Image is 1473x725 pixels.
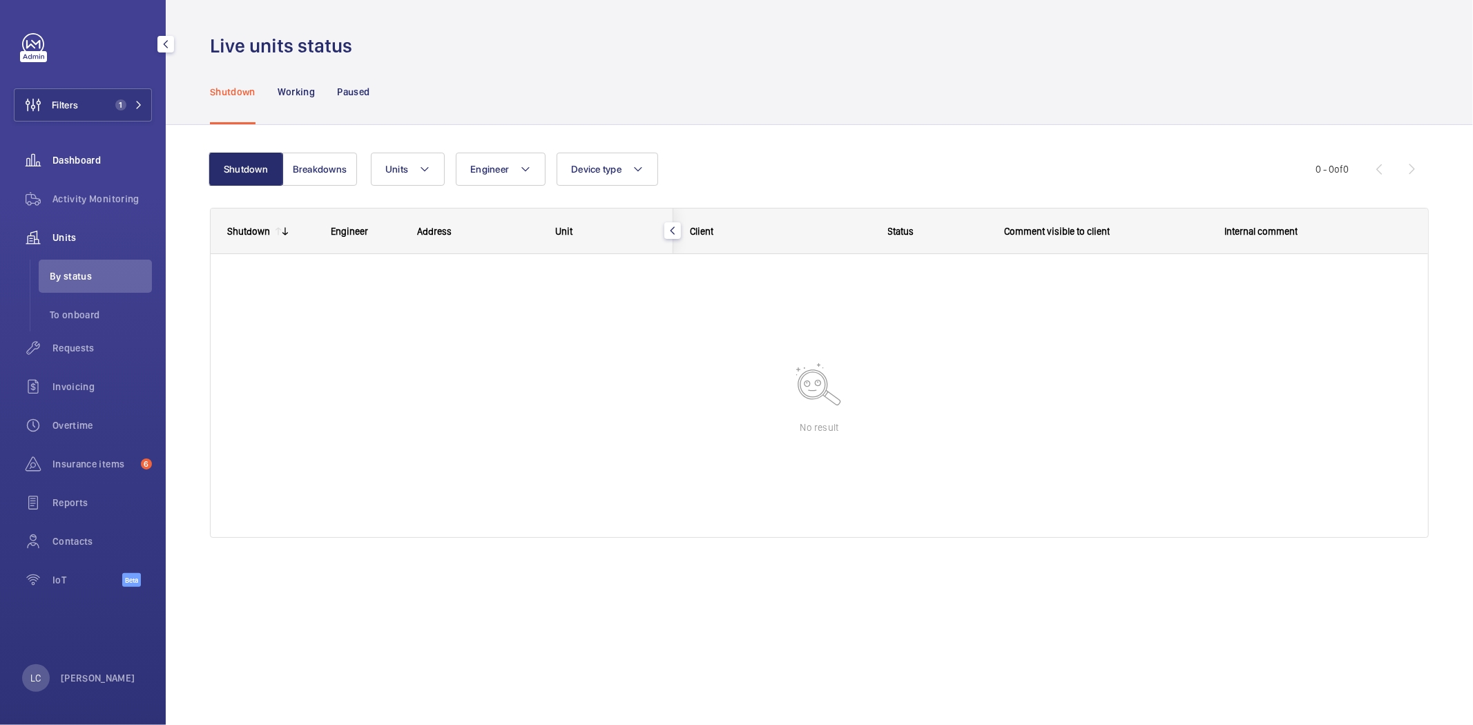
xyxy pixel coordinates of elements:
p: [PERSON_NAME] [61,671,135,685]
span: By status [50,269,152,283]
span: Units [52,231,152,244]
span: IoT [52,573,122,587]
p: Shutdown [210,85,256,99]
span: Engineer [331,226,368,237]
span: Client [690,226,713,237]
span: Activity Monitoring [52,192,152,206]
p: Working [278,85,315,99]
p: LC [30,671,41,685]
span: 6 [141,458,152,470]
h1: Live units status [210,33,360,59]
span: Contacts [52,534,152,548]
span: Internal comment [1224,226,1298,237]
span: Address [417,226,452,237]
span: 1 [115,99,126,110]
span: Engineer [470,164,509,175]
button: Engineer [456,153,546,186]
div: Shutdown [227,226,270,237]
div: Unit [555,226,657,237]
span: Beta [122,573,141,587]
span: Insurance items [52,457,135,471]
span: Reports [52,496,152,510]
span: To onboard [50,308,152,322]
button: Breakdowns [282,153,357,186]
span: 0 - 0 0 [1316,164,1349,174]
span: Filters [52,98,78,112]
p: Paused [337,85,369,99]
span: Comment visible to client [1004,226,1110,237]
span: Dashboard [52,153,152,167]
span: of [1334,164,1343,175]
button: Device type [557,153,658,186]
button: Shutdown [209,153,283,186]
span: Requests [52,341,152,355]
span: Status [888,226,914,237]
span: Overtime [52,418,152,432]
span: Invoicing [52,380,152,394]
span: Units [385,164,408,175]
span: Device type [571,164,622,175]
button: Units [371,153,445,186]
button: Filters1 [14,88,152,122]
